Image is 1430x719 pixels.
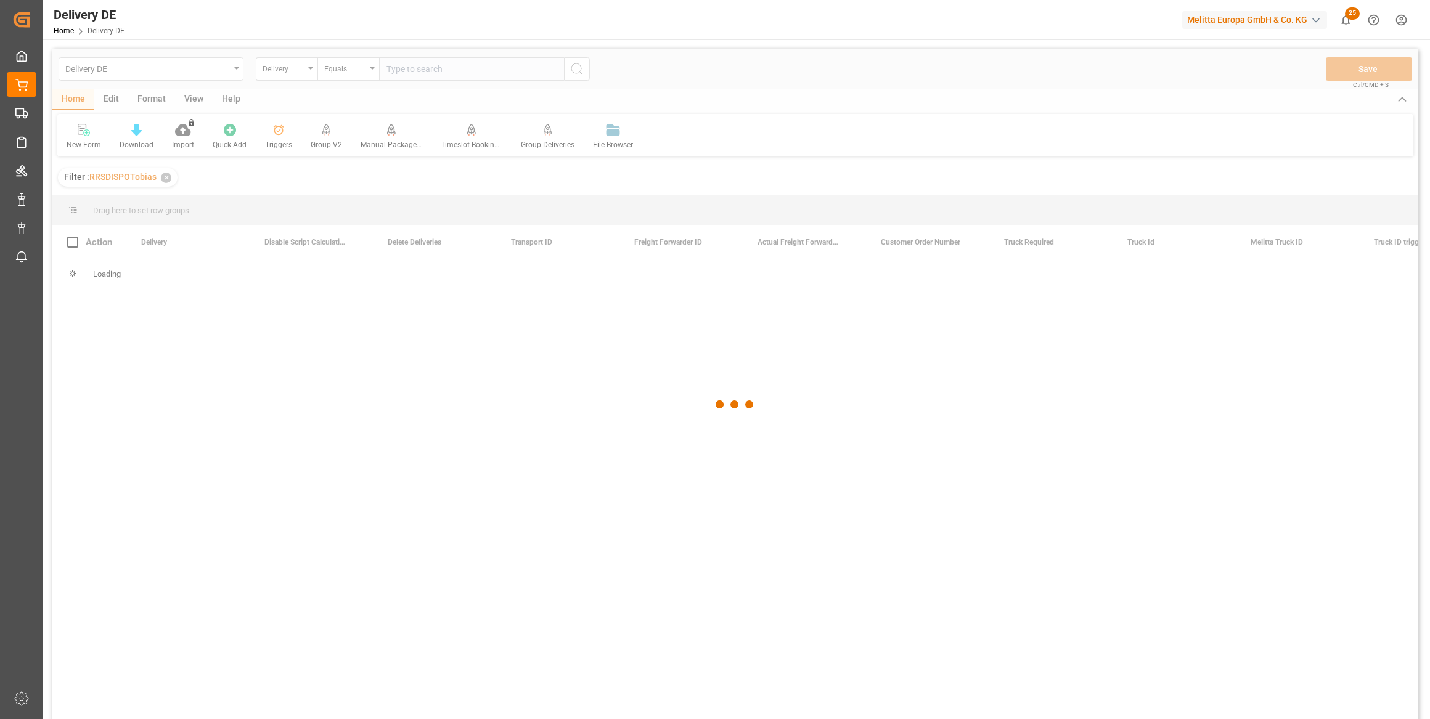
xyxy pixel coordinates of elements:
button: show 25 new notifications [1332,6,1360,34]
span: 25 [1345,7,1360,20]
button: Melitta Europa GmbH & Co. KG [1182,8,1332,31]
a: Home [54,26,74,35]
div: Melitta Europa GmbH & Co. KG [1182,11,1327,29]
div: Delivery DE [54,6,125,24]
button: Help Center [1360,6,1387,34]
